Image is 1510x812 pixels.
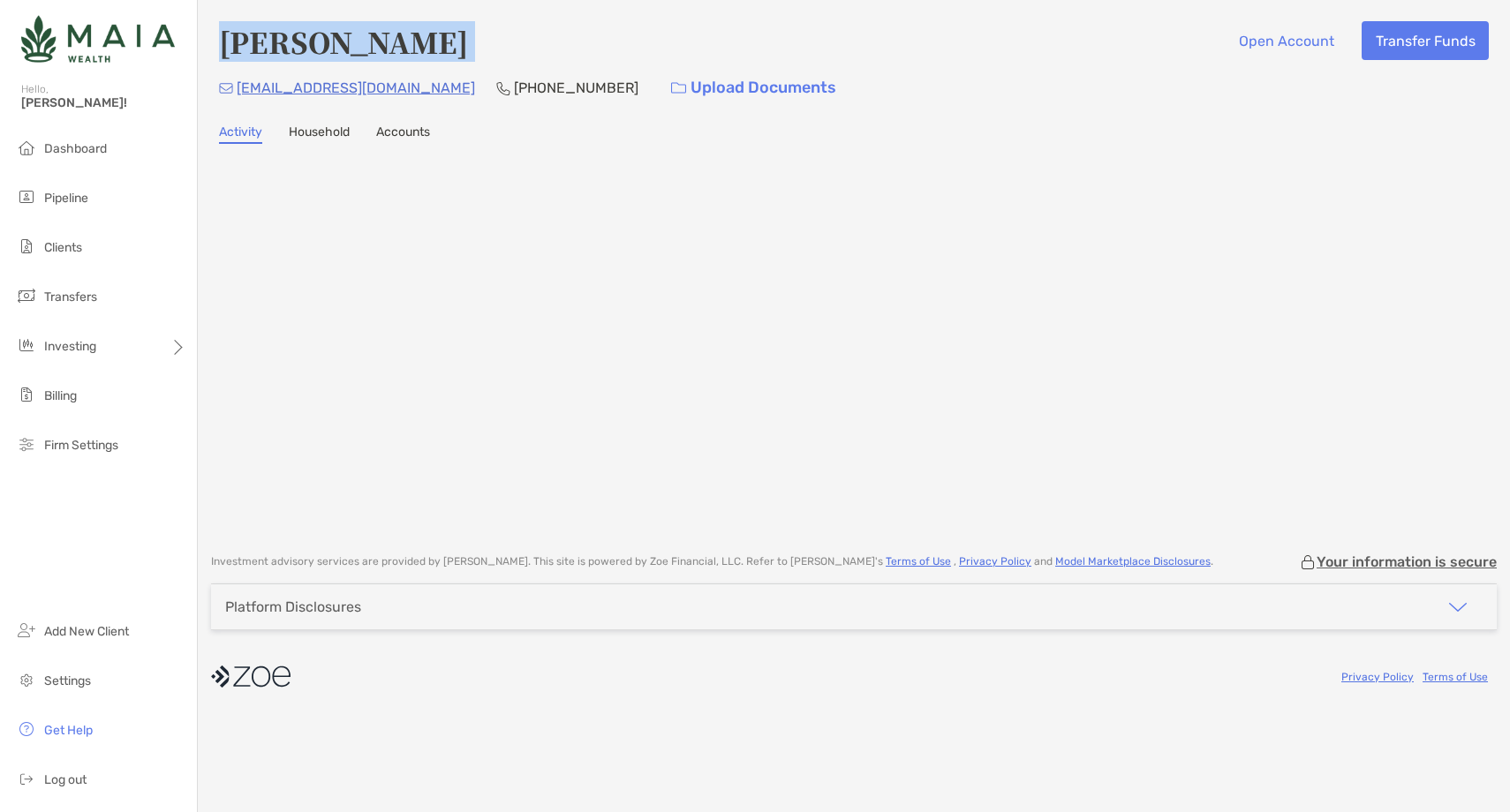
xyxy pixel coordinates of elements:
[16,768,37,789] img: logout icon
[16,335,37,356] img: investing icon
[44,191,88,206] span: Pipeline
[44,673,91,688] span: Settings
[514,77,638,99] p: [PHONE_NUMBER]
[671,82,686,94] img: button icon
[16,285,37,306] img: transfers icon
[44,141,107,156] span: Dashboard
[1341,671,1414,683] a: Privacy Policy
[44,438,118,453] span: Firm Settings
[376,124,430,144] a: Accounts
[1055,555,1211,568] a: Model Marketplace Disclosures
[44,240,82,255] span: Clients
[1423,671,1488,683] a: Terms of Use
[44,339,96,354] span: Investing
[1447,597,1468,618] img: icon arrow
[886,555,951,568] a: Terms of Use
[660,69,848,107] a: Upload Documents
[219,21,468,62] h4: [PERSON_NAME]
[16,433,37,455] img: firm-settings icon
[16,718,37,740] img: get-help icon
[44,289,97,304] span: Transfers
[44,723,93,738] span: Get Help
[225,598,361,615] div: Platform Disclosures
[959,555,1031,568] a: Privacy Policy
[211,657,291,696] img: company logo
[44,388,77,403] span: Billing
[211,555,1213,568] p: Investment advisory services are provided by [PERSON_NAME] . This site is powered by Zoe Financia...
[1362,21,1489,60] button: Transfer Funds
[1225,21,1348,60] button: Open Account
[16,186,37,207] img: pipeline icon
[496,81,510,95] img: Phone Icon
[44,624,129,639] span: Add New Client
[289,124,350,144] a: Household
[21,7,175,71] img: Zoe Logo
[16,137,37,158] img: dashboard icon
[237,77,475,99] p: [EMAIL_ADDRESS][DOMAIN_NAME]
[21,95,186,110] span: [PERSON_NAME]!
[16,384,37,405] img: billing icon
[16,620,37,641] img: add_new_client icon
[219,124,262,144] a: Activity
[44,772,87,787] span: Log out
[16,236,37,257] img: clients icon
[16,669,37,690] img: settings icon
[1317,553,1497,570] p: Your information is secure
[219,83,233,94] img: Email Icon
